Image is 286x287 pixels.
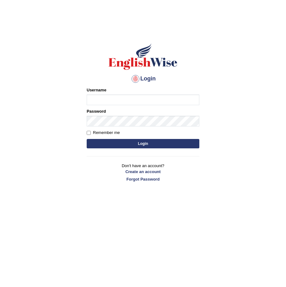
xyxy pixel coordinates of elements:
a: Forgot Password [87,176,199,182]
label: Username [87,87,106,93]
a: Create an account [87,169,199,175]
input: Remember me [87,131,91,135]
p: Don't have an account? [87,163,199,182]
label: Password [87,108,106,114]
button: Login [87,139,199,148]
h4: Login [87,74,199,84]
img: Logo of English Wise sign in for intelligent practice with AI [107,43,179,71]
label: Remember me [87,130,120,136]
